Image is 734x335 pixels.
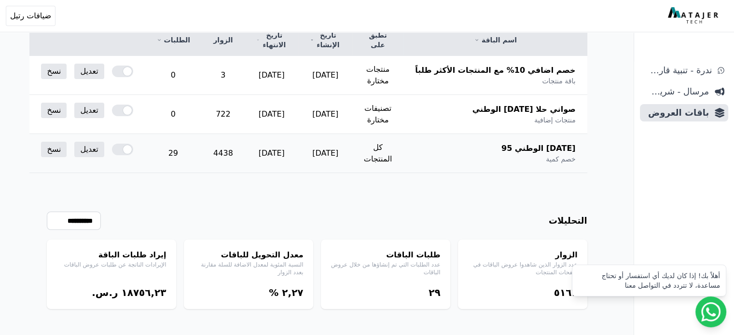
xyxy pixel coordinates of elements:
[6,6,55,26] button: ضيافات رتيل
[41,103,67,118] a: نسخ
[74,103,104,118] a: تعديل
[56,249,166,261] h4: إيراد طلبات الباقة
[121,287,166,298] bdi: ١٨٧٥٦,٢۳
[74,142,104,157] a: تعديل
[145,134,202,173] td: 29
[549,214,587,228] h3: التحليلات
[56,261,166,268] p: الإيرادات الناتجة عن طلبات عروض الباقات
[41,64,67,79] a: نسخ
[74,64,104,79] a: تعديل
[331,249,441,261] h4: طلبات الباقات
[415,65,575,76] span: خصم اضافي 10% مع المنتجات الأكثر طلباً
[202,56,245,95] td: 3
[352,25,404,56] th: تطبق على
[352,95,404,134] td: تصنيفات مختارة
[10,10,51,22] span: ضيافات رتيل
[501,143,576,154] span: [DATE] الوطني 95
[269,287,278,298] span: %
[299,56,352,95] td: [DATE]
[194,249,304,261] h4: معدل التحويل للباقات
[468,261,578,276] p: عدد الزوار الذين شاهدوا عروض الباقات في صفحات المنتجات
[468,249,578,261] h4: الزوار
[468,286,578,299] div: ٥١٦۳
[644,106,709,120] span: باقات العروض
[145,56,202,95] td: 0
[256,30,287,50] a: تاريخ الانتهاء
[352,56,404,95] td: منتجات مختارة
[245,56,299,95] td: [DATE]
[352,134,404,173] td: كل المنتجات
[331,286,441,299] div: ٢٩
[282,287,303,298] bdi: ٢,٢٧
[310,30,341,50] a: تاريخ الإنشاء
[546,154,575,164] span: خصم كمية
[472,104,576,115] span: صواني حلا [DATE] الوطني
[331,261,441,276] p: عدد الطلبات التي تم إنشاؤها من خلال عروض الباقات
[542,76,575,86] span: باقة منتجات
[668,7,720,25] img: MatajerTech Logo
[534,115,575,125] span: منتجات إضافية
[644,85,709,98] span: مرسال - شريط دعاية
[299,134,352,173] td: [DATE]
[245,95,299,134] td: [DATE]
[92,287,118,298] span: ر.س.
[415,35,575,45] a: اسم الباقة
[156,35,190,45] a: الطلبات
[194,261,304,276] p: النسبة المئوية لمعدل الاضافة للسلة مقارنة بعدد الزوار
[202,134,245,173] td: 4438
[41,142,67,157] a: نسخ
[202,95,245,134] td: 722
[245,134,299,173] td: [DATE]
[578,271,720,290] div: أهلاً بك! إذا كان لديك أي استفسار أو تحتاج مساعدة، لا تتردد في التواصل معنا
[145,95,202,134] td: 0
[299,95,352,134] td: [DATE]
[644,64,712,77] span: ندرة - تنبية قارب علي النفاذ
[202,25,245,56] th: الزوار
